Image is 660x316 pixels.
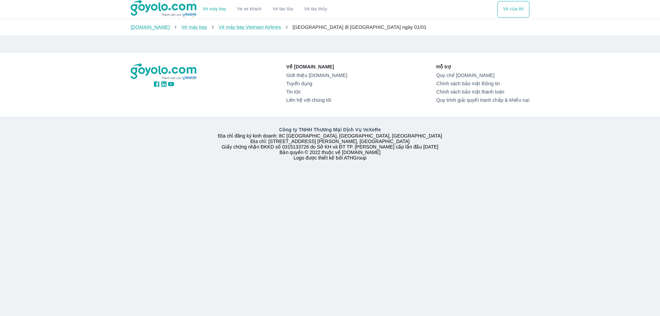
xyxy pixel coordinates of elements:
a: Vé máy bay [181,24,207,30]
a: Tuyển dụng [286,81,347,86]
a: Chính sách bảo mật thanh toán [436,89,529,95]
a: Liên hệ với chúng tôi [286,97,347,103]
a: Vé xe khách [237,7,262,12]
a: Vé máy bay Vietnam Airlines [219,24,281,30]
div: choose transportation mode [197,1,333,18]
a: Quy chế [DOMAIN_NAME] [436,73,529,78]
p: Công ty TNHH Thương Mại Dịch Vụ VeXeRe [132,126,528,133]
a: Giới thiệu [DOMAIN_NAME] [286,73,347,78]
div: choose transportation mode [497,1,529,18]
button: Vé tàu thủy [299,1,333,18]
a: Vé tàu lửa [267,1,299,18]
nav: breadcrumb [131,24,529,31]
a: [DOMAIN_NAME] [131,24,170,30]
p: Về [DOMAIN_NAME] [286,63,347,70]
a: Vé máy bay [203,7,226,12]
img: logo [131,63,197,80]
span: [GEOGRAPHIC_DATA] đi [GEOGRAPHIC_DATA] ngày 01/01 [293,24,427,30]
a: Chính sách bảo mật thông tin [436,81,529,86]
button: Vé của tôi [497,1,529,18]
div: Địa chỉ đăng ký kinh doanh: 8C [GEOGRAPHIC_DATA], [GEOGRAPHIC_DATA], [GEOGRAPHIC_DATA] Địa chỉ: [... [126,126,533,161]
a: Tin tức [286,89,347,95]
a: Quy trình giải quyết tranh chấp & khiếu nại [436,97,529,103]
p: Hỗ trợ [436,63,529,70]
